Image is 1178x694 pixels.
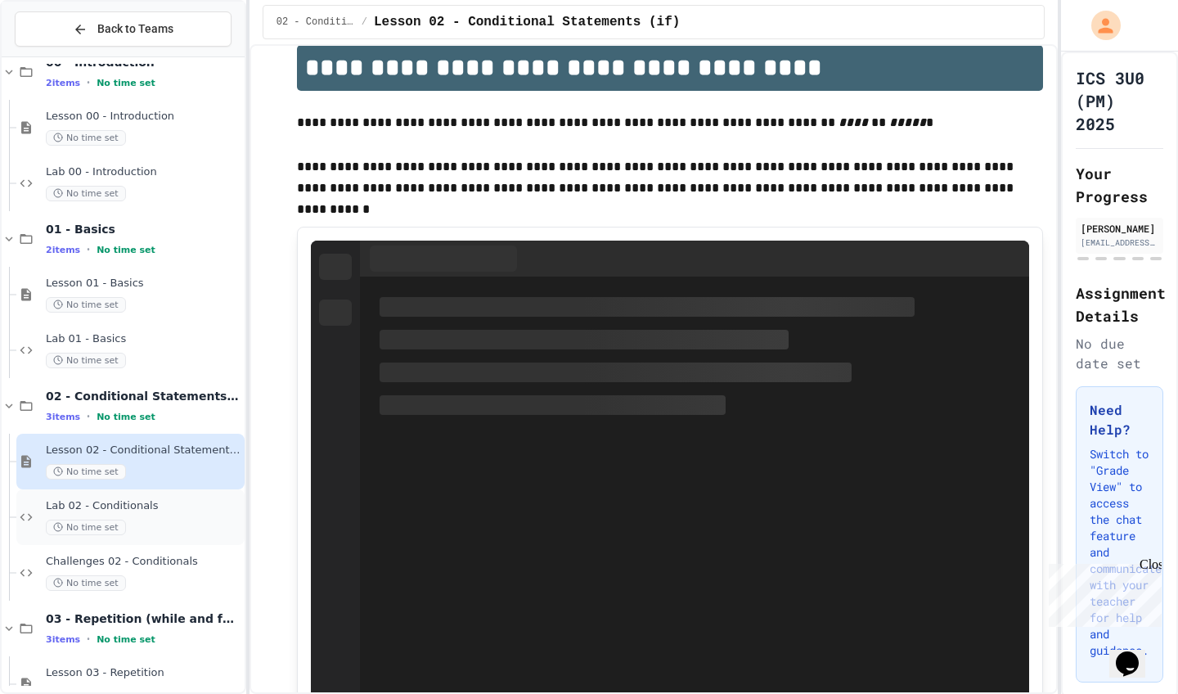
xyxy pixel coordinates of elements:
[46,297,126,313] span: No time set
[7,7,113,104] div: Chat with us now!Close
[97,634,155,645] span: No time set
[46,245,80,255] span: 2 items
[46,353,126,368] span: No time set
[46,332,241,346] span: Lab 01 - Basics
[1076,334,1163,373] div: No due date set
[97,78,155,88] span: No time set
[1074,7,1125,44] div: My Account
[1076,162,1163,208] h2: Your Progress
[46,666,241,680] span: Lesson 03 - Repetition
[1042,557,1162,627] iframe: chat widget
[46,222,241,237] span: 01 - Basics
[97,20,173,38] span: Back to Teams
[87,410,90,423] span: •
[374,12,680,32] span: Lesson 02 - Conditional Statements (if)
[46,186,126,201] span: No time set
[97,245,155,255] span: No time set
[1081,237,1158,249] div: [EMAIL_ADDRESS][DOMAIN_NAME]
[46,611,241,626] span: 03 - Repetition (while and for)
[1090,446,1149,659] p: Switch to "Grade View" to access the chat feature and communicate with your teacher for help and ...
[1076,282,1163,327] h2: Assignment Details
[46,277,241,291] span: Lesson 01 - Basics
[87,633,90,646] span: •
[46,634,80,645] span: 3 items
[46,130,126,146] span: No time set
[46,110,241,124] span: Lesson 00 - Introduction
[46,444,241,457] span: Lesson 02 - Conditional Statements (if)
[46,464,126,480] span: No time set
[15,11,232,47] button: Back to Teams
[97,412,155,422] span: No time set
[1109,629,1162,678] iframe: chat widget
[46,78,80,88] span: 2 items
[87,76,90,89] span: •
[1081,221,1158,236] div: [PERSON_NAME]
[277,16,355,29] span: 02 - Conditional Statements (if)
[46,555,241,569] span: Challenges 02 - Conditionals
[46,520,126,535] span: No time set
[362,16,367,29] span: /
[46,412,80,422] span: 3 items
[46,165,241,179] span: Lab 00 - Introduction
[1076,66,1163,135] h1: ICS 3U0 (PM) 2025
[46,575,126,591] span: No time set
[87,243,90,256] span: •
[1090,400,1149,439] h3: Need Help?
[46,499,241,513] span: Lab 02 - Conditionals
[46,389,241,403] span: 02 - Conditional Statements (if)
